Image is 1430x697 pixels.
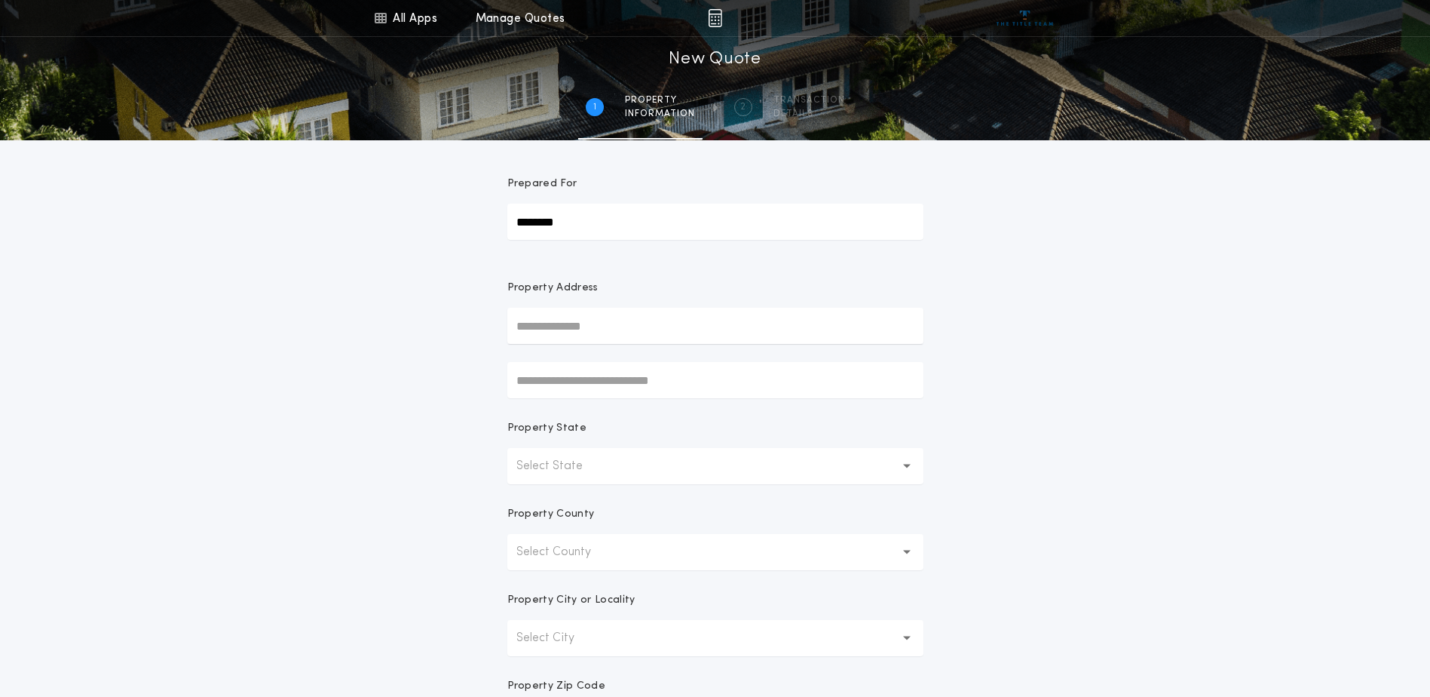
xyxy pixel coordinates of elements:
p: Select City [516,629,599,647]
input: Prepared For [507,204,923,240]
span: Property [625,94,695,106]
button: Select State [507,448,923,484]
p: Select County [516,543,615,561]
button: Select City [507,620,923,656]
p: Property City or Locality [507,593,635,608]
p: Prepared For [507,177,577,192]
p: Property Address [507,281,923,296]
span: information [625,108,695,120]
h2: 2 [740,101,746,113]
span: details [773,108,845,120]
button: Select County [507,534,923,570]
p: Property State [507,421,586,436]
p: Property County [507,507,595,522]
p: Property Zip Code [507,679,605,694]
h1: New Quote [669,48,761,72]
span: Transaction [773,94,845,106]
p: Select State [516,457,607,475]
img: vs-icon [997,11,1053,26]
h2: 1 [593,101,596,113]
img: img [708,9,722,27]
